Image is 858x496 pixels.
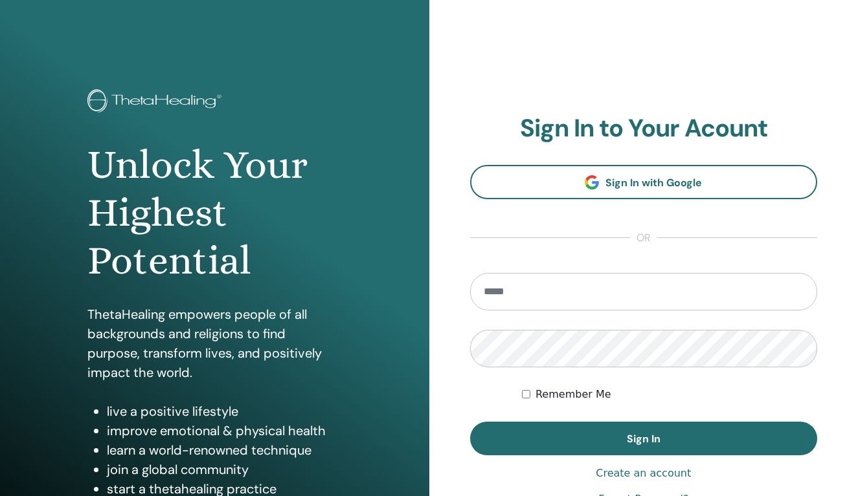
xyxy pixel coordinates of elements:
[87,305,341,382] p: ThetaHealing empowers people of all backgrounds and religions to find purpose, transform lives, a...
[470,422,818,455] button: Sign In
[107,421,341,440] li: improve emotional & physical health
[107,460,341,479] li: join a global community
[536,387,611,402] label: Remember Me
[107,402,341,421] li: live a positive lifestyle
[605,176,702,189] span: Sign In with Google
[522,387,817,402] div: Keep me authenticated indefinitely or until I manually logout
[107,440,341,460] li: learn a world-renowned technique
[630,230,657,246] span: or
[470,165,818,199] a: Sign In with Google
[627,432,660,446] span: Sign In
[596,466,691,481] a: Create an account
[470,114,818,144] h2: Sign In to Your Acount
[87,141,341,285] h1: Unlock Your Highest Potential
